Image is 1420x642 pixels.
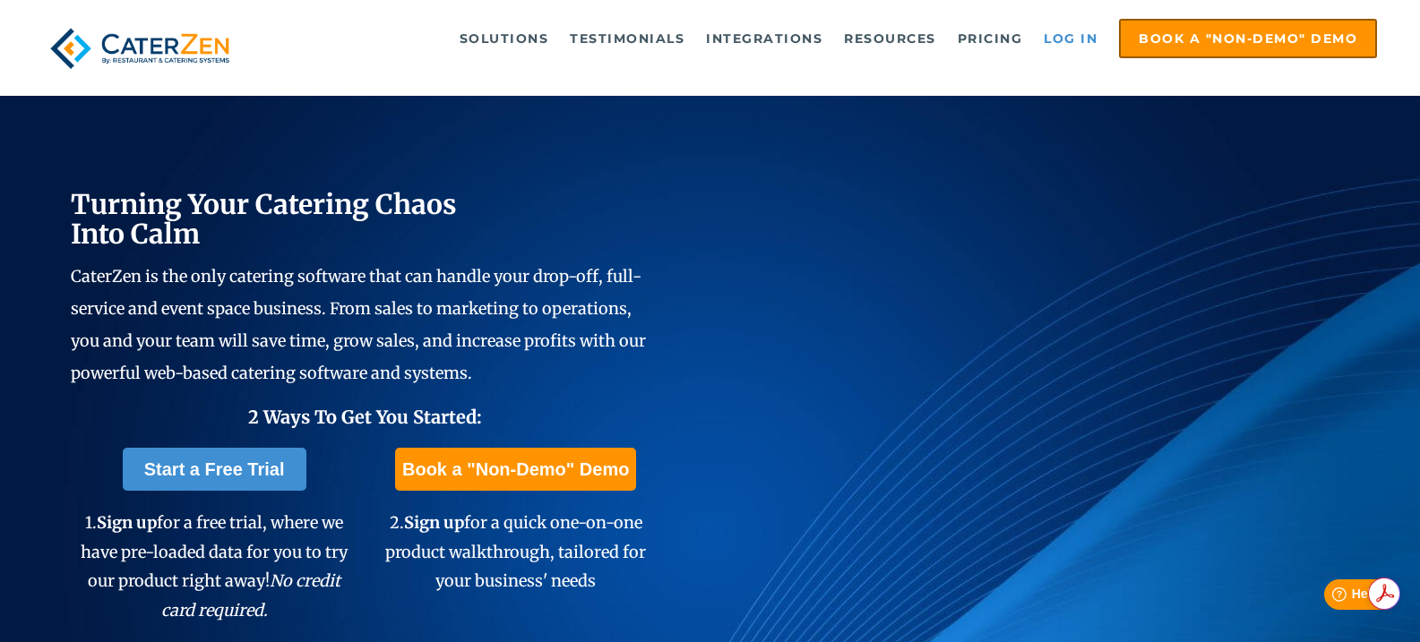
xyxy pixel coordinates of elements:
[123,448,306,491] a: Start a Free Trial
[451,21,558,56] a: Solutions
[835,21,945,56] a: Resources
[1035,21,1106,56] a: Log in
[81,512,348,620] span: 1. for a free trial, where we have pre-loaded data for you to try our product right away!
[97,512,157,533] span: Sign up
[71,187,457,251] span: Turning Your Catering Chaos Into Calm
[1119,19,1377,58] a: Book a "Non-Demo" Demo
[161,570,341,620] em: No credit card required.
[271,19,1377,58] div: Navigation Menu
[71,266,646,383] span: CaterZen is the only catering software that can handle your drop-off, full-service and event spac...
[43,19,237,78] img: caterzen
[949,21,1032,56] a: Pricing
[385,512,646,591] span: 2. for a quick one-on-one product walkthrough, tailored for your business' needs
[248,406,482,428] span: 2 Ways To Get You Started:
[1261,572,1400,622] iframe: Help widget launcher
[404,512,464,533] span: Sign up
[561,21,693,56] a: Testimonials
[697,21,831,56] a: Integrations
[395,448,636,491] a: Book a "Non-Demo" Demo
